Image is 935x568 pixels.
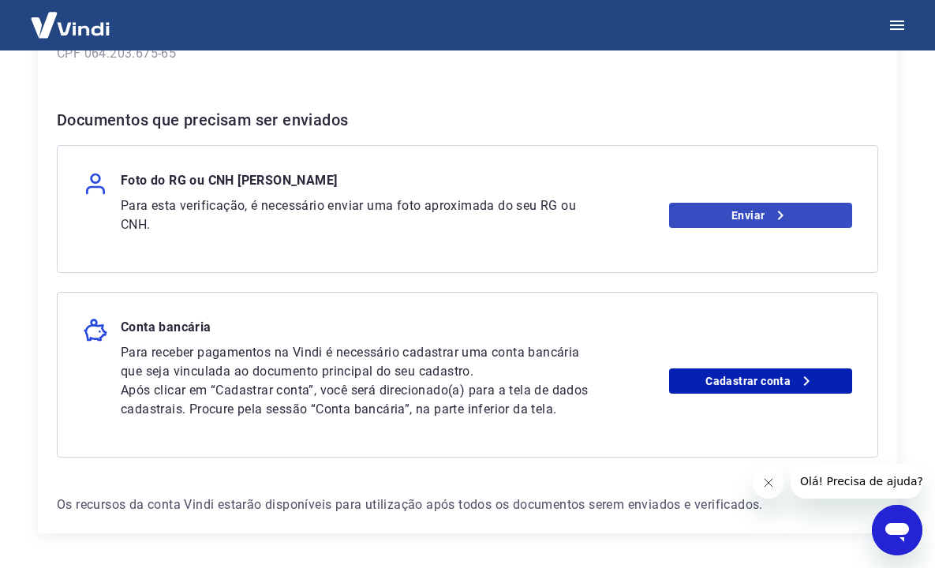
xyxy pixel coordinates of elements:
[121,171,337,196] p: Foto do RG ou CNH [PERSON_NAME]
[57,495,878,514] p: Os recursos da conta Vindi estarão disponíveis para utilização após todos os documentos serem env...
[791,464,922,499] iframe: Mensagem da empresa
[83,171,108,196] img: user.af206f65c40a7206969b71a29f56cfb7.svg
[57,44,878,63] p: CPF 064.203.675-65
[121,318,211,343] p: Conta bancária
[121,196,597,234] p: Para esta verificação, é necessário enviar uma foto aproximada do seu RG ou CNH.
[669,203,852,228] a: Enviar
[19,1,122,49] img: Vindi
[872,505,922,555] iframe: Botão para abrir a janela de mensagens
[121,343,597,381] p: Para receber pagamentos na Vindi é necessário cadastrar uma conta bancária que seja vinculada ao ...
[121,381,597,419] p: Após clicar em “Cadastrar conta”, você será direcionado(a) para a tela de dados cadastrais. Procu...
[9,11,133,24] span: Olá! Precisa de ajuda?
[57,107,878,133] h6: Documentos que precisam ser enviados
[669,368,852,394] a: Cadastrar conta
[753,467,784,499] iframe: Fechar mensagem
[83,318,108,343] img: money_pork.0c50a358b6dafb15dddc3eea48f23780.svg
